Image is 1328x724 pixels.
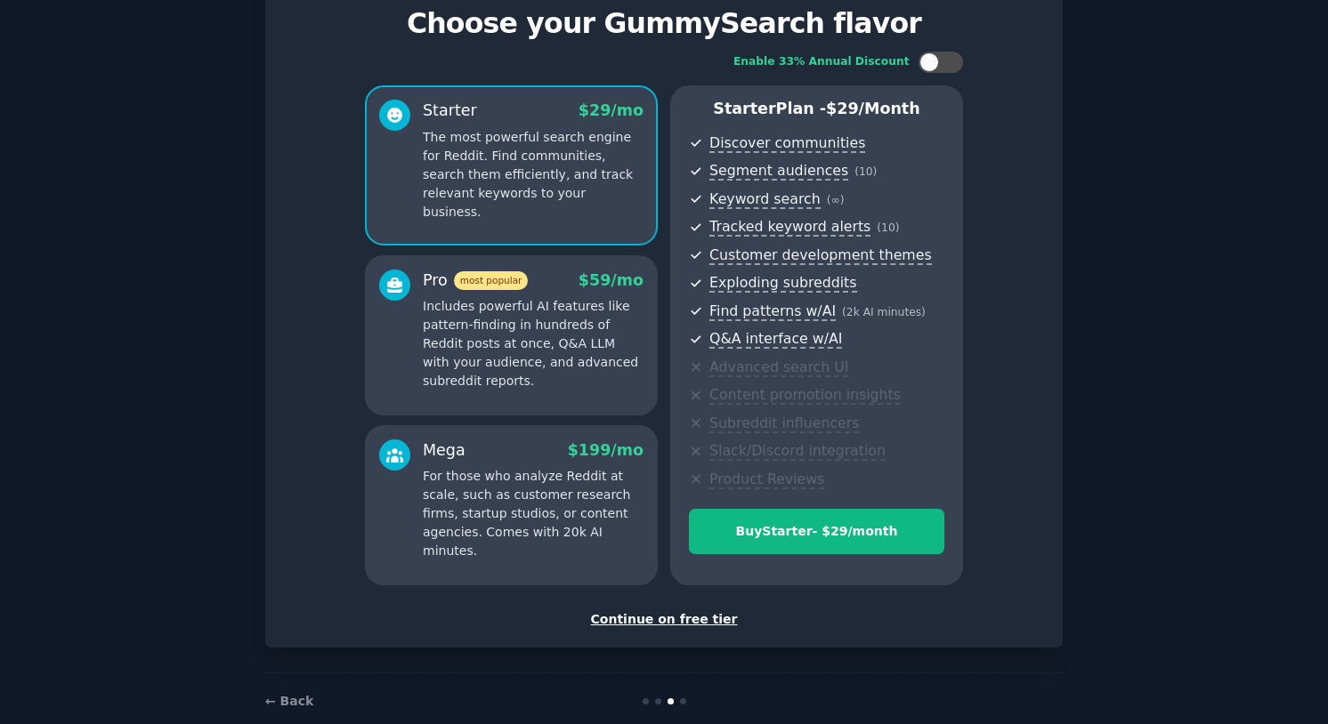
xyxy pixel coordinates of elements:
span: Tracked keyword alerts [709,218,870,237]
button: BuyStarter- $29/month [689,509,944,554]
p: Starter Plan - [689,98,944,120]
div: Enable 33% Annual Discount [733,54,910,70]
span: Product Reviews [709,471,824,489]
span: ( 2k AI minutes ) [842,306,926,318]
p: Includes powerful AI features like pattern-finding in hundreds of Reddit posts at once, Q&A LLM w... [423,297,644,390]
span: Customer development themes [709,246,932,265]
p: Choose your GummySearch flavor [284,8,1044,39]
span: Exploding subreddits [709,274,856,293]
span: Advanced search UI [709,358,848,377]
div: Continue on free tier [284,610,1044,629]
div: Mega [423,439,466,462]
span: Content promotion insights [709,386,901,405]
span: Subreddit influencers [709,414,859,433]
span: Slack/Discord integration [709,442,886,461]
div: Buy Starter - $ 29 /month [690,522,943,541]
span: Q&A interface w/AI [709,330,842,349]
span: ( ∞ ) [827,194,845,206]
span: $ 199 /mo [568,441,644,459]
div: Pro [423,269,528,292]
span: $ 29 /month [826,100,920,117]
span: most popular [454,271,529,290]
span: Segment audiences [709,162,848,181]
p: For those who analyze Reddit at scale, such as customer research firms, startup studios, or conte... [423,467,644,560]
a: ← Back [265,694,313,708]
span: ( 10 ) [877,221,899,234]
p: The most powerful search engine for Reddit. Find communities, search them efficiently, and track ... [423,128,644,221]
span: Discover communities [709,134,865,153]
span: Keyword search [709,190,821,209]
div: Starter [423,100,477,122]
span: $ 29 /mo [579,101,644,119]
span: $ 59 /mo [579,271,644,289]
span: Find patterns w/AI [709,302,836,321]
span: ( 10 ) [854,165,877,178]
